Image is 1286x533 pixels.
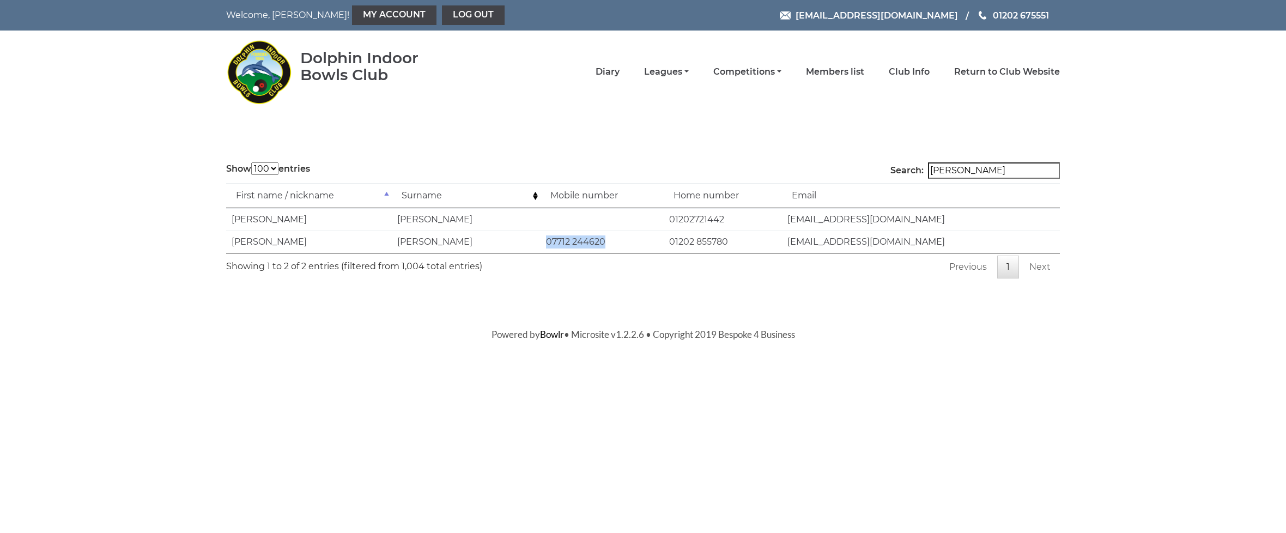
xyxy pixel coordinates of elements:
[541,231,664,253] td: 07712 244620
[997,256,1019,278] a: 1
[300,50,453,83] div: Dolphin Indoor Bowls Club
[664,208,782,231] td: 01202721442
[226,231,392,253] td: [PERSON_NAME]
[442,5,505,25] a: Log out
[664,231,782,253] td: 01202 855780
[993,10,1049,20] span: 01202 675551
[889,66,930,78] a: Club Info
[226,253,482,273] div: Showing 1 to 2 of 2 entries (filtered from 1,004 total entries)
[954,66,1060,78] a: Return to Club Website
[226,34,292,110] img: Dolphin Indoor Bowls Club
[226,183,392,208] td: First name / nickname: activate to sort column descending
[541,183,664,208] td: Mobile number
[890,162,1060,179] label: Search:
[780,9,958,22] a: Email [EMAIL_ADDRESS][DOMAIN_NAME]
[644,66,689,78] a: Leagues
[492,329,795,340] span: Powered by • Microsite v1.2.2.6 • Copyright 2019 Bespoke 4 Business
[226,208,392,231] td: [PERSON_NAME]
[392,231,541,253] td: [PERSON_NAME]
[251,162,278,175] select: Showentries
[977,9,1049,22] a: Phone us 01202 675551
[392,183,541,208] td: Surname: activate to sort column ascending
[540,329,564,340] a: Bowlr
[796,10,958,20] span: [EMAIL_ADDRESS][DOMAIN_NAME]
[979,11,986,20] img: Phone us
[226,5,564,25] nav: Welcome, [PERSON_NAME]!
[780,11,791,20] img: Email
[940,256,996,278] a: Previous
[806,66,864,78] a: Members list
[596,66,620,78] a: Diary
[713,66,781,78] a: Competitions
[928,162,1060,179] input: Search:
[782,208,1060,231] td: [EMAIL_ADDRESS][DOMAIN_NAME]
[226,162,310,175] label: Show entries
[782,231,1060,253] td: [EMAIL_ADDRESS][DOMAIN_NAME]
[352,5,436,25] a: My Account
[664,183,782,208] td: Home number
[392,208,541,231] td: [PERSON_NAME]
[782,183,1060,208] td: Email
[1020,256,1060,278] a: Next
